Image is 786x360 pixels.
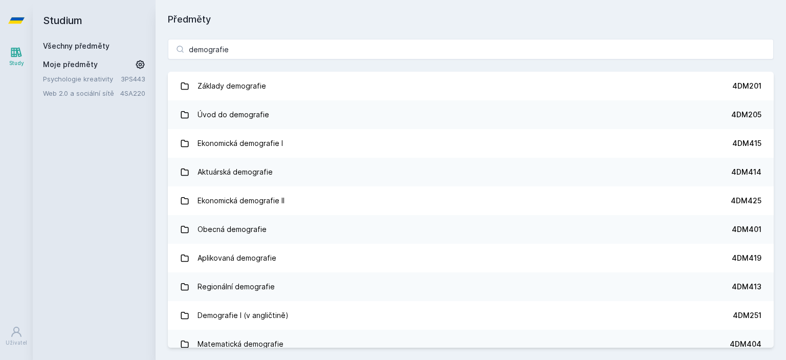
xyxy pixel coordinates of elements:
[43,74,121,84] a: Psychologie kreativity
[43,88,120,98] a: Web 2.0 a sociální sítě
[731,167,761,177] div: 4DM414
[732,81,761,91] div: 4DM201
[198,248,276,268] div: Aplikovaná demografie
[121,75,145,83] a: 3PS443
[198,162,273,182] div: Aktuárská demografie
[43,59,98,70] span: Moje předměty
[168,330,774,358] a: Matematická demografie 4DM404
[120,89,145,97] a: 4SA220
[731,196,761,206] div: 4DM425
[198,104,269,125] div: Úvod do demografie
[2,41,31,72] a: Study
[168,215,774,244] a: Obecná demografie 4DM401
[43,41,110,50] a: Všechny předměty
[731,110,761,120] div: 4DM205
[732,224,761,235] div: 4DM401
[732,138,761,149] div: 4DM415
[733,310,761,321] div: 4DM251
[168,244,774,272] a: Aplikovaná demografie 4DM419
[732,253,761,263] div: 4DM419
[6,339,27,347] div: Uživatel
[2,321,31,352] a: Uživatel
[198,305,289,326] div: Demografie I (v angličtině)
[198,190,285,211] div: Ekonomická demografie II
[198,334,283,354] div: Matematická demografie
[168,12,774,27] h1: Předměty
[168,39,774,59] input: Název nebo ident předmětu…
[730,339,761,349] div: 4DM404
[168,129,774,158] a: Ekonomická demografie I 4DM415
[198,133,283,154] div: Ekonomická demografie I
[168,72,774,100] a: Základy demografie 4DM201
[168,100,774,129] a: Úvod do demografie 4DM205
[168,301,774,330] a: Demografie I (v angličtině) 4DM251
[198,219,267,240] div: Obecná demografie
[168,158,774,186] a: Aktuárská demografie 4DM414
[168,186,774,215] a: Ekonomická demografie II 4DM425
[198,76,266,96] div: Základy demografie
[168,272,774,301] a: Regionální demografie 4DM413
[9,59,24,67] div: Study
[198,277,275,297] div: Regionální demografie
[732,282,761,292] div: 4DM413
